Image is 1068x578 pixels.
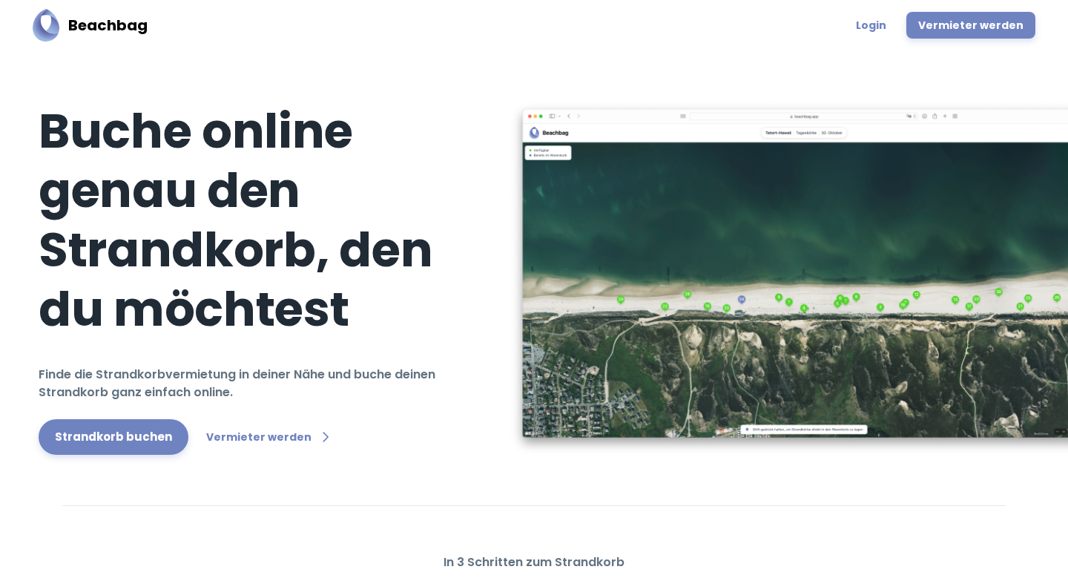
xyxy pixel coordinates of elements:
[847,12,894,39] a: Login
[39,419,188,455] a: Strandkorb buchen
[33,9,148,42] a: BeachbagBeachbag
[39,366,446,401] h6: Finde die Strandkorbvermietung in deiner Nähe und buche deinen Strandkorb ganz einfach online.
[68,14,148,36] h5: Beachbag
[200,424,335,450] a: Vermieter werden
[33,9,59,42] img: Beachbag
[906,12,1035,39] a: Vermieter werden
[39,102,484,348] h1: Buche online genau den Strandkorb, den du möchtest
[39,554,1029,571] h6: In 3 Schritten zum Strandkorb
